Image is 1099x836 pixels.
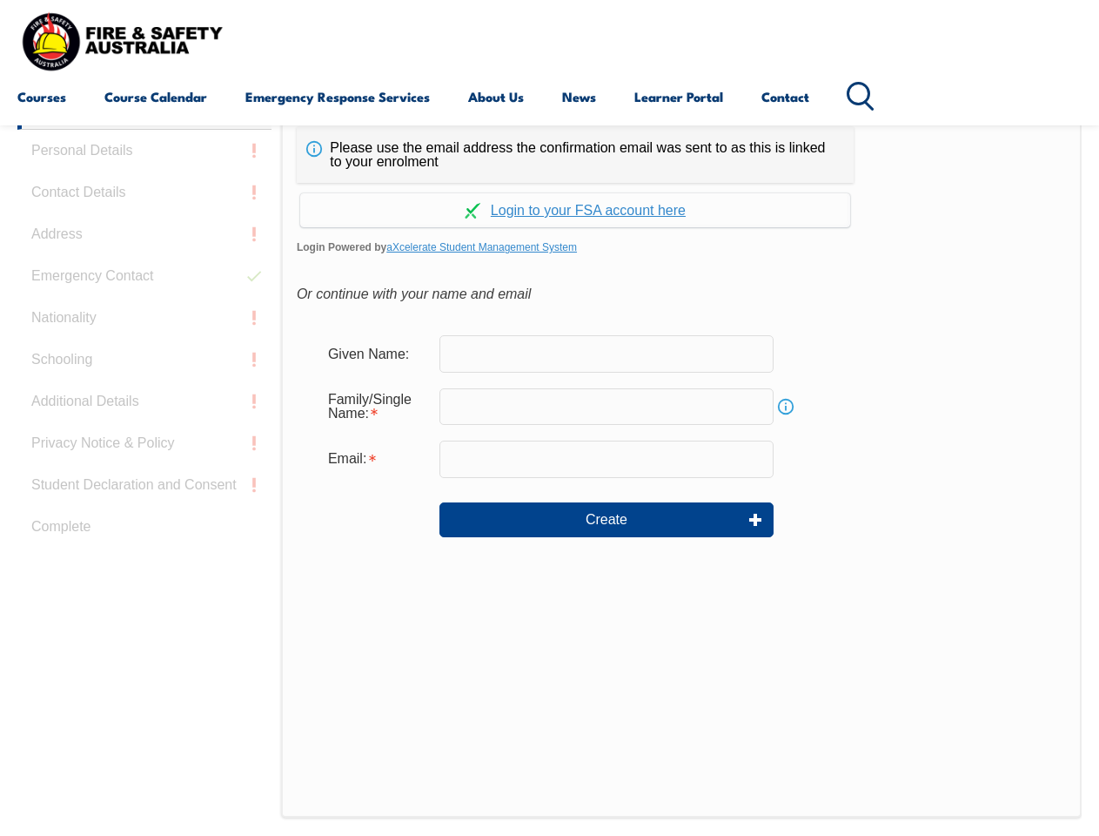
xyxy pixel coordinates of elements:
a: Emergency Response Services [245,76,430,118]
a: Contact [761,76,809,118]
img: Log in withaxcelerate [465,203,480,219]
div: Email is required. [314,442,439,475]
div: Or continue with your name and email [297,281,1066,307]
a: Courses [17,76,66,118]
button: Create [439,502,774,537]
a: About Us [468,76,524,118]
div: Given Name: [314,337,439,370]
div: Family/Single Name is required. [314,383,439,430]
div: Please use the email address the confirmation email was sent to as this is linked to your enrolment [297,127,854,183]
span: Login Powered by [297,234,1066,260]
a: Learner Portal [634,76,723,118]
a: Info [774,394,798,419]
a: Course Calendar [104,76,207,118]
a: News [562,76,596,118]
a: aXcelerate Student Management System [386,241,577,253]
